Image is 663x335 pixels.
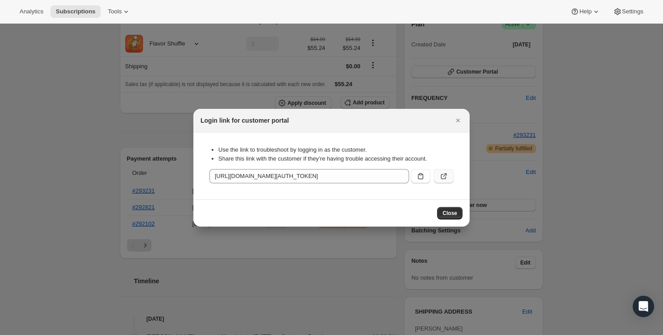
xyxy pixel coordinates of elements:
[20,8,43,15] span: Analytics
[50,5,101,18] button: Subscriptions
[218,145,454,154] li: Use the link to troubleshoot by logging in as the customer.
[14,5,49,18] button: Analytics
[102,5,136,18] button: Tools
[579,8,591,15] span: Help
[201,116,289,125] h2: Login link for customer portal
[565,5,606,18] button: Help
[622,8,643,15] span: Settings
[633,296,654,317] div: Open Intercom Messenger
[56,8,95,15] span: Subscriptions
[442,210,457,217] span: Close
[108,8,122,15] span: Tools
[218,154,454,163] li: Share this link with the customer if they’re having trouble accessing their account.
[608,5,649,18] button: Settings
[452,114,464,127] button: Close
[437,207,462,219] button: Close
